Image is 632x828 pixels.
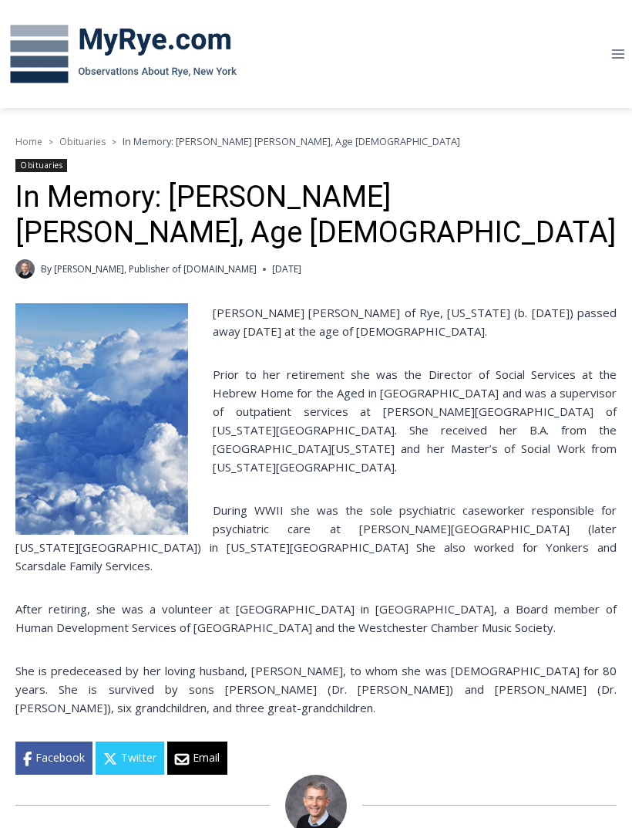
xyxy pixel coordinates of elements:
p: During WWII she was the sole psychiatric caseworker responsible for psychiatric care at [PERSON_N... [15,501,617,575]
a: Author image [15,259,35,279]
a: Twitter [96,742,164,774]
a: Home [15,135,42,148]
span: By [41,262,52,276]
p: [PERSON_NAME] [PERSON_NAME] of Rye, [US_STATE] (b. [DATE]) passed away [DATE] at the age of [DEMO... [15,303,617,340]
p: Prior to her retirement she was the Director of Social Services at the Hebrew Home for the Aged i... [15,365,617,476]
span: > [49,137,53,147]
a: Obituaries [59,135,106,148]
p: She is predeceased by her loving husband, [PERSON_NAME], to whom she was [DEMOGRAPHIC_DATA] for 8... [15,661,617,717]
span: In Memory: [PERSON_NAME] [PERSON_NAME], Age [DEMOGRAPHIC_DATA] [123,134,460,148]
time: [DATE] [272,262,301,276]
a: Facebook [15,742,92,774]
a: [PERSON_NAME], Publisher of [DOMAIN_NAME] [54,262,257,275]
a: Email [167,742,227,774]
img: Obituary - clouds [15,303,188,535]
a: Obituaries [15,159,67,172]
h1: In Memory: [PERSON_NAME] [PERSON_NAME], Age [DEMOGRAPHIC_DATA] [15,180,617,250]
nav: Breadcrumbs [15,133,617,149]
button: Open menu [603,42,632,66]
p: After retiring, she was a volunteer at [GEOGRAPHIC_DATA] in [GEOGRAPHIC_DATA], a Board member of ... [15,600,617,637]
span: > [112,137,116,147]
